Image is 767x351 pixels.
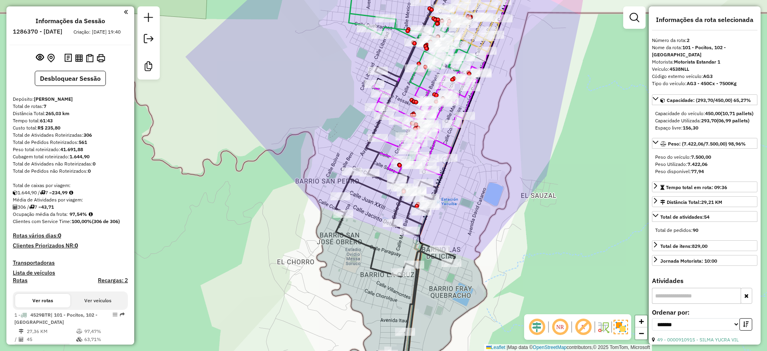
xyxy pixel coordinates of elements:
a: Exibir filtros [626,10,642,26]
i: % de utilização da cubagem [76,337,82,342]
a: Zoom out [635,327,647,339]
strong: AG3 - 450Cx - 7500Kg [687,80,737,86]
strong: 7.500,00 [691,154,711,160]
button: Ver rotas [15,294,70,307]
strong: 0 [58,232,61,239]
span: Ocultar NR [550,317,570,337]
a: Total de atividades:54 [652,211,757,222]
h4: Atividades [652,277,757,285]
i: Total de Atividades [19,337,24,342]
strong: 234,99 [52,189,68,195]
div: Espaço livre: [655,124,754,132]
strong: 41.691,88 [60,146,83,152]
a: Nova sessão e pesquisa [141,10,157,28]
strong: 4538NLL [670,66,689,72]
span: | 101 - Pocitos, 102 - [GEOGRAPHIC_DATA] [14,312,97,325]
a: Leaflet [486,345,505,350]
a: Peso: (7.422,06/7.500,00) 98,96% [652,138,757,149]
div: Tipo do veículo: [652,80,757,87]
div: Tempo total: [13,117,128,124]
strong: 43,71 [41,204,54,210]
a: Criar modelo [141,58,157,76]
strong: R$ 235,80 [38,125,60,131]
div: Motorista: [652,58,757,66]
div: Total de Pedidos não Roteirizados: [13,168,128,175]
strong: 0 [88,168,91,174]
td: 63,71% [84,335,124,343]
span: 4529BTR [30,312,51,318]
div: Distância Total: [13,110,128,117]
div: Distância Total: [660,199,722,206]
div: Total de caixas por viagem: [13,182,128,189]
h4: Lista de veículos [13,269,128,276]
img: Fluxo de ruas [597,321,610,333]
em: Opções [113,312,117,317]
a: 49 - 0000910915 - SILMA YUCRA VIL [657,337,739,343]
div: Total de Atividades Roteirizadas: [13,132,128,139]
div: 306 / 7 = [13,203,128,211]
strong: 90 [693,227,698,233]
h4: Transportadoras [13,259,128,266]
button: Logs desbloquear sessão [63,52,74,64]
em: Rota exportada [120,312,125,317]
strong: 561 [79,139,87,145]
div: Veículo: [652,66,757,73]
div: Total de atividades:54 [652,223,757,237]
button: Visualizar relatório de Roteirização [74,52,84,63]
button: Ordem decrescente [739,318,752,331]
strong: 306 [83,132,92,138]
div: Nome da rota: [652,44,757,58]
div: Jornada Motorista: 10:00 [660,257,717,265]
strong: 7.422,06 [688,161,707,167]
h4: Informações da Sessão [36,17,105,25]
em: Média calculada utilizando a maior ocupação (%Peso ou %Cubagem) de cada rota da sessão. Rotas cro... [89,212,93,217]
strong: [PERSON_NAME] [34,96,73,102]
span: Clientes com Service Time: [13,218,72,224]
div: Capacidade do veículo: [655,110,754,117]
button: Exibir sessão original [34,52,46,64]
span: − [639,328,644,338]
div: Criação: [DATE] 19:40 [70,28,124,36]
span: 29,21 KM [701,199,722,205]
span: + [639,316,644,326]
strong: 61:43 [40,118,53,124]
strong: 77,94 [691,168,704,174]
h4: Informações da rota selecionada [652,16,757,24]
div: Código externo veículo: [652,73,757,80]
i: Meta Caixas/viagem: 186,20 Diferença: 48,79 [69,190,73,195]
strong: Motorista Estandar 1 [674,59,720,65]
i: Distância Total [19,329,24,334]
td: 45 [26,335,76,343]
strong: 293,70 [701,118,717,124]
strong: (306 de 306) [92,218,120,224]
div: Total de itens: [660,243,707,250]
strong: 97,54% [70,211,87,217]
a: Exportar sessão [141,31,157,49]
label: Ordenar por: [652,307,757,317]
h4: Recargas: 2 [98,277,128,284]
td: 27,36 KM [26,327,76,335]
i: Total de rotas [40,190,45,195]
div: Depósito: [13,96,128,103]
strong: 1.644,90 [70,154,89,160]
div: Média de Atividades por viagem: [13,196,128,203]
span: Exibir rótulo [574,317,593,337]
div: Peso Utilizado: [655,161,754,168]
div: Map data © contributors,© 2025 TomTom, Microsoft [484,344,652,351]
a: Rotas [13,277,28,284]
strong: 100,00% [72,218,92,224]
div: Número da rota: [652,37,757,44]
strong: 54 [704,214,709,220]
span: Ocupação média da frota: [13,211,68,217]
span: Ocultar deslocamento [527,317,546,337]
td: / [14,335,18,343]
strong: AG3 [703,73,713,79]
a: Zoom in [635,315,647,327]
span: Capacidade: (293,70/450,00) 65,27% [667,97,751,103]
div: Total de Pedidos Roteirizados: [13,139,128,146]
td: 97,47% [84,327,124,335]
h4: Clientes Priorizados NR: [13,242,128,249]
span: 1 - [14,312,97,325]
strong: 829,00 [692,243,707,249]
div: Capacidade Utilizada: [655,117,754,124]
